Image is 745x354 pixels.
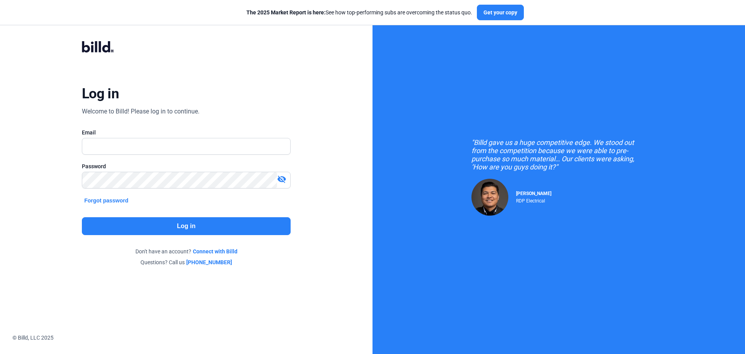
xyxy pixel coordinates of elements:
div: Don't have an account? [82,248,291,255]
span: [PERSON_NAME] [516,191,551,196]
div: Log in [82,85,119,102]
button: Forgot password [82,196,131,205]
a: [PHONE_NUMBER] [186,258,232,266]
div: See how top-performing subs are overcoming the status quo. [246,9,472,16]
div: Questions? Call us [82,258,291,266]
div: Welcome to Billd! Please log in to continue. [82,107,199,116]
div: "Billd gave us a huge competitive edge. We stood out from the competition because we were able to... [471,138,646,171]
span: The 2025 Market Report is here: [246,9,326,16]
div: RDP Electrical [516,196,551,204]
img: Raul Pacheco [471,179,508,216]
button: Get your copy [477,5,524,20]
button: Log in [82,217,291,235]
mat-icon: visibility_off [277,174,286,184]
div: Email [82,129,291,136]
div: Password [82,162,291,170]
a: Connect with Billd [193,248,237,255]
